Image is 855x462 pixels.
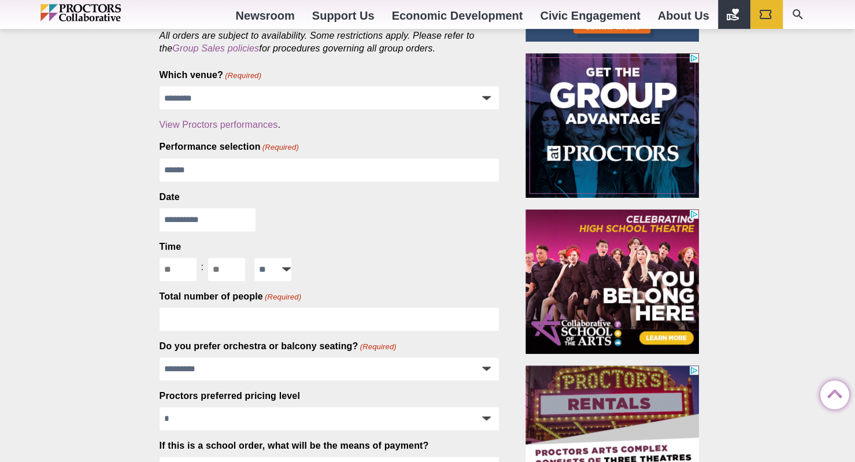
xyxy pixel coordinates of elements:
[160,390,300,402] label: Proctors preferred pricing level
[197,258,209,276] div: :
[525,53,699,198] iframe: Advertisement
[160,119,499,131] div: .
[160,241,182,253] legend: Time
[160,31,475,53] em: All orders are subject to availability. Some restrictions apply. Please refer to the for procedur...
[160,340,397,353] label: Do you prefer orchestra or balcony seating?
[525,209,699,354] iframe: Advertisement
[172,43,259,53] a: Group Sales policies
[820,381,843,404] a: Back to Top
[160,120,278,130] a: View Proctors performances
[160,141,299,153] label: Performance selection
[359,342,397,352] span: (Required)
[40,4,171,21] img: Proctors logo
[261,142,299,153] span: (Required)
[160,290,302,303] label: Total number of people
[160,439,429,452] label: If this is a school order, what will be the means of payment?
[264,292,301,302] span: (Required)
[160,69,262,82] label: Which venue?
[160,191,180,204] label: Date
[224,71,262,81] span: (Required)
